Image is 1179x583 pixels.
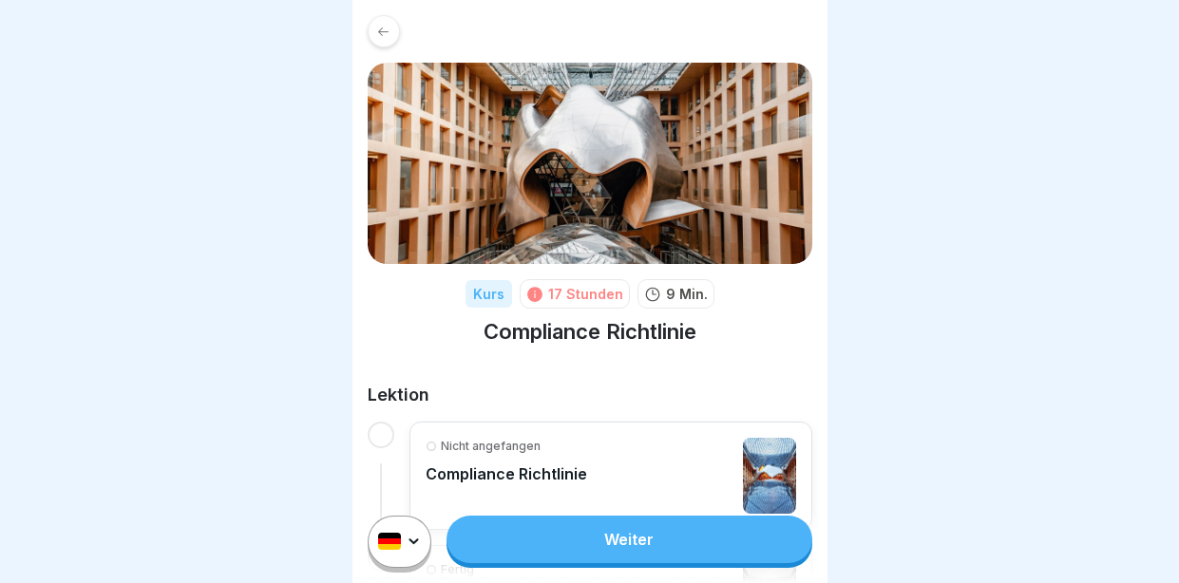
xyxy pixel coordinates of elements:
[447,516,811,563] a: Weiter
[666,284,708,304] p: 9 Min.
[466,280,512,308] div: Kurs
[548,284,623,304] div: 17 Stunden
[368,63,812,264] img: m6azt6by63mj5b74vcaonl5f.png
[426,464,587,483] p: Compliance Richtlinie
[426,438,796,514] a: Nicht angefangenCompliance Richtlinie
[743,438,796,514] img: dd56dor9s87fsje5mm4rdlx7.png
[368,384,812,406] h2: Lektion
[484,318,696,346] h1: Compliance Richtlinie
[441,438,541,455] p: Nicht angefangen
[378,534,401,551] img: de.svg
